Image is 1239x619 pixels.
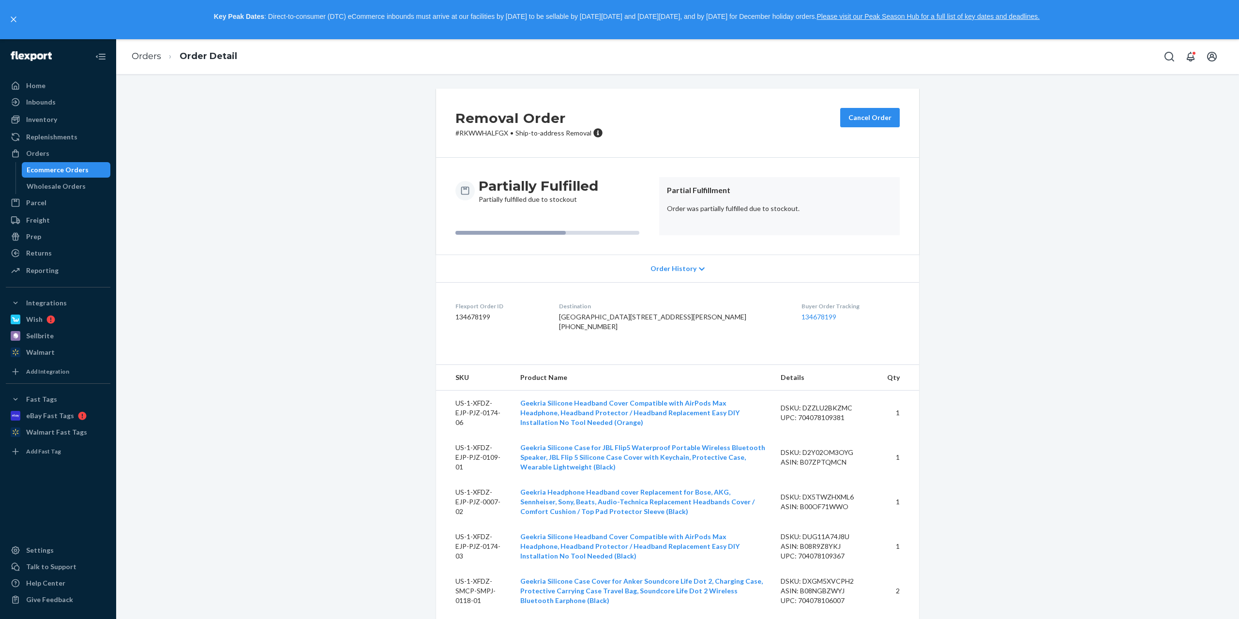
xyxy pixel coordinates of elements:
div: ASIN: B08NGBZWYJ [781,586,872,596]
th: Details [773,365,879,391]
header: Partial Fulfillment [667,185,892,196]
a: Add Fast Tag [6,444,110,459]
div: Reporting [26,266,59,275]
a: Help Center [6,575,110,591]
p: # RKWWHALFGX [455,128,603,138]
td: 1 [879,480,919,524]
div: [PHONE_NUMBER] [559,322,786,332]
a: Add Integration [6,364,110,379]
td: 1 [879,390,919,435]
dt: Flexport Order ID [455,302,544,310]
th: Product Name [513,365,773,391]
a: Orders [6,146,110,161]
div: ASIN: B08R9Z8YKJ [781,542,872,551]
div: Inventory [26,115,57,124]
button: Cancel Order [840,108,900,127]
a: Replenishments [6,129,110,145]
th: SKU [436,365,513,391]
div: Settings [26,545,54,555]
a: Prep [6,229,110,244]
div: Parcel [26,198,46,208]
div: Ecommerce Orders [27,165,89,175]
span: • [510,129,514,137]
div: Replenishments [26,132,77,142]
div: Add Integration [26,367,69,376]
span: [GEOGRAPHIC_DATA][STREET_ADDRESS][PERSON_NAME] [559,313,746,321]
div: ASIN: B07ZPTQMCN [781,457,872,467]
td: US-1-XFDZ-EJP-PJZ-0109-01 [436,435,513,480]
div: Help Center [26,578,65,588]
a: Reporting [6,263,110,278]
p: : Direct-to-consumer (DTC) eCommerce inbounds must arrive at our facilities by [DATE] to be sella... [23,9,1230,25]
div: Integrations [26,298,67,308]
a: Settings [6,543,110,558]
a: Walmart Fast Tags [6,424,110,440]
a: Geekria Silicone Case Cover for Anker Soundcore Life Dot 2, Charging Case, Protective Carrying Ca... [520,577,763,604]
a: eBay Fast Tags [6,408,110,423]
button: Fast Tags [6,392,110,407]
a: Geekria Headphone Headband cover Replacement for Bose, AKG, Sennheiser, Sony, Beats, Audio-Techni... [520,488,755,515]
div: Orders [26,149,49,158]
a: Order Detail [180,51,237,61]
td: 2 [879,569,919,613]
div: UPC: 704078106007 [781,596,872,605]
a: Home [6,78,110,93]
h3: Partially Fulfilled [479,177,598,195]
a: Talk to Support [6,559,110,574]
td: 1 [879,435,919,480]
a: Geekria Silicone Headband Cover Compatible with AirPods Max Headphone, Headband Protector / Headb... [520,532,740,560]
a: Orders [132,51,161,61]
a: Geekria Silicone Case for JBL Flip5 Waterproof Portable Wireless Bluetooth Speaker, JBL Flip 5 Si... [520,443,765,471]
button: Open account menu [1202,47,1222,66]
div: Sellbrite [26,331,54,341]
button: Give Feedback [6,592,110,607]
div: Prep [26,232,41,242]
a: Ecommerce Orders [22,162,111,178]
div: Walmart [26,347,55,357]
a: Wholesale Orders [22,179,111,194]
div: Home [26,81,45,91]
div: DSKU: DX5TWZHXML6 [781,492,872,502]
div: Walmart Fast Tags [26,427,87,437]
td: US-1-XFDZ-SMCP-SMPJ-0118-01 [436,569,513,613]
a: Parcel [6,195,110,211]
div: DSKU: DXGM5XVCPH2 [781,576,872,586]
div: Returns [26,248,52,258]
div: Fast Tags [26,394,57,404]
div: eBay Fast Tags [26,411,74,421]
a: Walmart [6,345,110,360]
a: Geekria Silicone Headband Cover Compatible with AirPods Max Headphone, Headband Protector / Headb... [520,399,740,426]
strong: Key Peak Dates [214,13,264,20]
div: UPC: 704078109367 [781,551,872,561]
div: Wish [26,315,43,324]
span: Order History [650,264,696,273]
ol: breadcrumbs [124,42,245,71]
div: Talk to Support [26,562,76,572]
dt: Buyer Order Tracking [801,302,900,310]
th: Qty [879,365,919,391]
a: 134678199 [801,313,836,321]
a: Returns [6,245,110,261]
div: DSKU: DZZLU2BKZMC [781,403,872,413]
p: Order was partially fulfilled due to stockout. [667,204,892,213]
button: Integrations [6,295,110,311]
a: Wish [6,312,110,327]
div: Partially fulfilled due to stockout [479,177,598,204]
div: Give Feedback [26,595,73,604]
a: Sellbrite [6,328,110,344]
img: Flexport logo [11,51,52,61]
div: Inbounds [26,97,56,107]
h2: Removal Order [455,108,603,128]
a: Inbounds [6,94,110,110]
button: Close Navigation [91,47,110,66]
td: US-1-XFDZ-EJP-PJZ-0007-02 [436,480,513,524]
span: Ship-to-address Removal [515,129,591,137]
div: Add Fast Tag [26,447,61,455]
dt: Destination [559,302,786,310]
div: DSKU: DUG11A74J8U [781,532,872,542]
dd: 134678199 [455,312,544,322]
div: ASIN: B00OF71WWO [781,502,872,512]
div: Freight [26,215,50,225]
button: close, [9,15,18,24]
div: UPC: 704078109381 [781,413,872,423]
